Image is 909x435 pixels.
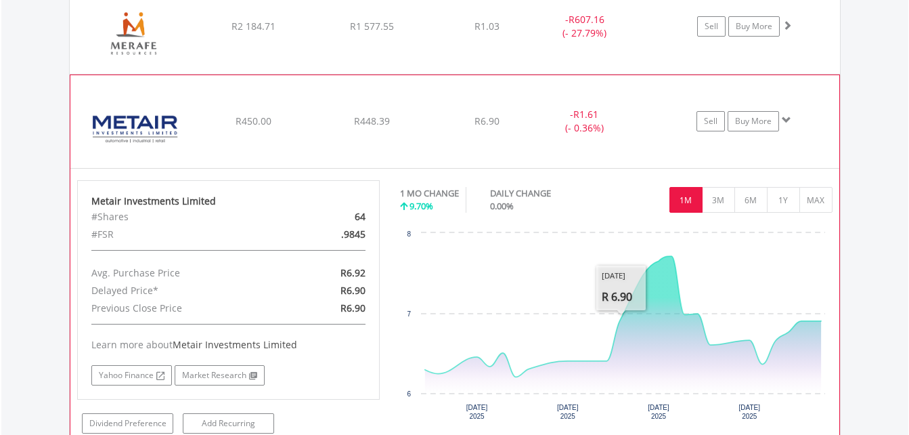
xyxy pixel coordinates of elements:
text: [DATE] 2025 [466,404,488,420]
span: R6.90 [340,302,365,314]
text: [DATE] 2025 [557,404,579,420]
div: #Shares [81,208,278,226]
span: R450.00 [236,115,271,127]
span: Metair Investments Limited [173,338,297,351]
button: 1M [669,187,703,213]
img: EQU.ZA.MTA.png [77,92,194,165]
button: 3M [702,187,735,213]
div: #FSR [81,226,278,243]
button: 1Y [767,187,800,213]
div: Learn more about [91,338,366,352]
div: Delayed Price* [81,282,278,299]
span: R1.03 [474,20,500,33]
div: DAILY CHANGE [490,187,598,200]
div: Previous Close Price [81,299,278,317]
div: Chart. Highcharts interactive chart. [400,226,833,430]
text: [DATE] 2025 [648,404,669,420]
div: Avg. Purchase Price [81,264,278,282]
div: - (- 27.79%) [534,13,636,40]
a: Sell [696,111,725,131]
span: R6.90 [340,284,365,297]
div: 64 [278,208,376,226]
span: R1.61 [573,108,598,121]
a: Yahoo Finance [91,365,172,386]
span: R6.92 [340,266,365,279]
button: MAX [799,187,833,213]
div: Metair Investments Limited [91,194,366,208]
svg: Interactive chart [400,226,832,430]
a: Buy More [728,111,779,131]
div: .9845 [278,226,376,243]
text: 6 [407,390,411,398]
span: 0.00% [490,200,514,212]
span: R448.39 [354,115,390,127]
span: R607.16 [569,13,604,26]
a: Dividend Preference [82,413,173,434]
a: Add Recurring [183,413,274,434]
text: 7 [407,310,411,318]
a: Market Research [175,365,265,386]
span: R1 577.55 [350,20,394,33]
a: Buy More [728,16,780,37]
span: R6.90 [474,115,500,127]
div: 1 MO CHANGE [400,187,459,200]
div: - (- 0.36%) [533,108,635,135]
a: Sell [697,16,726,37]
span: 9.70% [409,200,433,212]
button: 6M [734,187,768,213]
text: 8 [407,230,411,238]
text: [DATE] 2025 [739,404,761,420]
span: R2 184.71 [231,20,275,33]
